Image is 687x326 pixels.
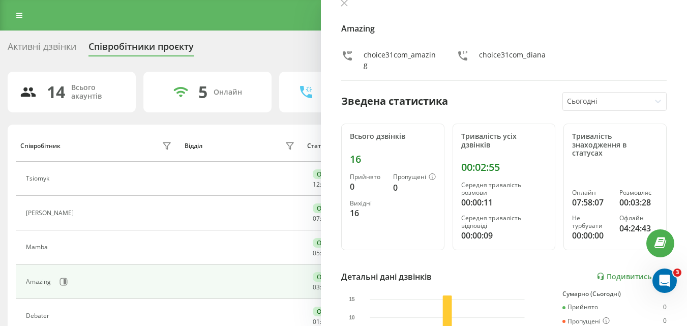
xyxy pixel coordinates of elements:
div: Tsiomyk [26,175,52,182]
text: 15 [349,297,355,302]
div: Сумарно (Сьогодні) [562,290,667,298]
div: Розмовляє [619,189,658,196]
text: 10 [349,315,355,320]
div: 00:00:11 [461,196,547,209]
div: Amazing [26,278,53,285]
div: Активні дзвінки [8,41,76,57]
div: Прийнято [350,173,385,181]
span: 3 [673,269,681,277]
div: Співробітники проєкту [88,41,194,57]
div: 14 [47,82,65,102]
div: 00:03:28 [619,196,658,209]
div: Всього акаунтів [71,83,124,101]
div: 07:58:07 [572,196,611,209]
div: Онлайн [313,238,345,248]
div: Статус [307,142,327,150]
div: Середня тривалість розмови [461,182,547,196]
div: 5 [198,82,207,102]
div: : : [313,181,337,188]
span: 03 [313,283,320,291]
span: 01 [313,317,320,326]
div: Онлайн [214,88,242,97]
div: Детальні дані дзвінків [341,271,432,283]
div: Співробітник [20,142,61,150]
div: 0 [393,182,436,194]
div: 0 [663,304,667,311]
div: Зведена статистика [341,94,448,109]
span: 07 [313,214,320,223]
div: Не турбувати [572,215,611,229]
div: 00:00:09 [461,229,547,242]
div: 04:24:43 [619,222,658,234]
div: Офлайн [619,215,658,222]
div: [PERSON_NAME] [26,210,76,217]
div: choice31com_amazing [364,50,436,70]
div: Онлайн [313,169,345,179]
div: Онлайн [313,272,345,282]
div: 00:02:55 [461,161,547,173]
div: 00:00:00 [572,229,611,242]
div: Прийнято [562,304,598,311]
div: : : [313,318,337,325]
div: Відділ [185,142,202,150]
span: 12 [313,180,320,189]
div: Пропущені [393,173,436,182]
iframe: Intercom live chat [652,269,677,293]
div: Mamba [26,244,50,251]
div: 0 [663,317,667,325]
div: Пропущені [562,317,610,325]
a: Подивитись звіт [596,272,667,281]
div: 16 [350,207,385,219]
div: Вихідні [350,200,385,207]
div: Всього дзвінків [350,132,436,141]
div: : : [313,250,337,257]
h4: Amazing [341,22,667,35]
div: 0 [350,181,385,193]
div: Debater [26,312,52,319]
div: Онлайн [313,203,345,213]
div: Середня тривалість відповіді [461,215,547,229]
div: Тривалість знаходження в статусах [572,132,658,158]
div: : : [313,215,337,222]
div: : : [313,284,337,291]
span: 05 [313,249,320,257]
div: Онлайн [313,307,345,316]
div: Тривалість усіх дзвінків [461,132,547,150]
div: choice31com_diana [479,50,546,70]
div: 16 [350,153,436,165]
div: Онлайн [572,189,611,196]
